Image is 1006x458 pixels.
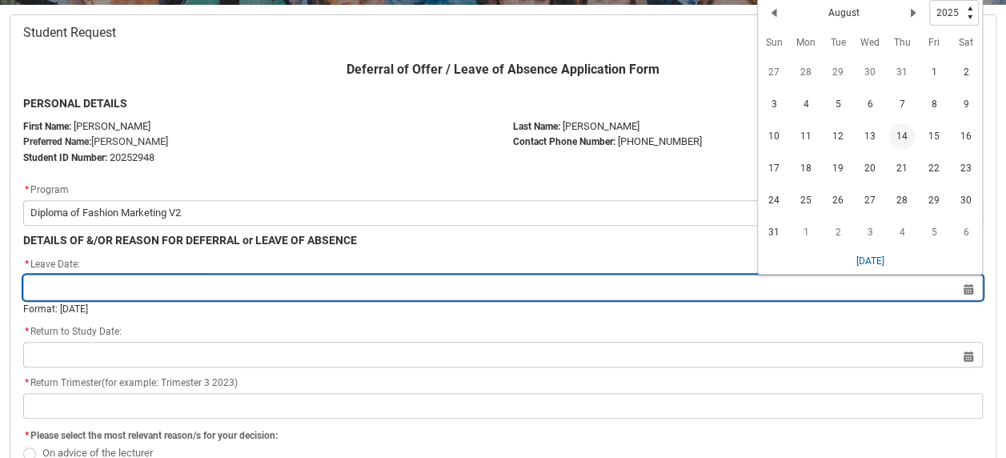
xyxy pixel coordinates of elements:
span: 2 [953,59,979,85]
span: 4 [793,91,819,117]
span: 22 [921,155,947,181]
span: [PHONE_NUMBER] [618,135,702,147]
td: 2025-08-13 [854,120,886,152]
td: 2025-08-10 [758,120,790,152]
span: 6 [857,91,883,117]
abbr: required [25,184,29,195]
span: 3 [761,91,787,117]
span: 17 [761,155,787,181]
td: 2025-08-22 [918,152,950,184]
td: 2025-08-02 [950,56,982,88]
td: 2025-08-16 [950,120,982,152]
span: Return to Study Date: [23,326,122,337]
td: 2025-08-17 [758,152,790,184]
b: PERSONAL DETAILS [23,97,127,110]
abbr: Tuesday [831,37,846,48]
td: 2025-08-27 [854,184,886,216]
td: 2025-08-19 [822,152,854,184]
td: 2025-08-29 [918,184,950,216]
span: 29 [825,59,851,85]
span: 21 [889,155,915,181]
td: 2025-08-25 [790,184,822,216]
span: 24 [761,187,787,213]
h2: August [828,6,860,20]
abbr: Monday [796,37,816,48]
td: 2025-08-05 [822,88,854,120]
span: 9 [953,91,979,117]
span: Student Request [23,25,116,41]
span: 1 [793,219,819,245]
span: 16 [953,123,979,149]
td: 2025-09-03 [854,216,886,248]
span: Please select the most relevant reason/s for your decision: [30,430,278,441]
abbr: Saturday [959,37,973,48]
span: 27 [761,59,787,85]
abbr: Sunday [766,37,783,48]
b: Last Name: [513,121,560,132]
span: 14 [889,123,915,149]
span: 8 [921,91,947,117]
span: 18 [793,155,819,181]
span: 19 [825,155,851,181]
span: 7 [889,91,915,117]
td: 2025-08-31 [758,216,790,248]
span: 15 [921,123,947,149]
td: 2025-08-08 [918,88,950,120]
span: 12 [825,123,851,149]
td: 2025-08-04 [790,88,822,120]
td: 2025-08-06 [854,88,886,120]
td: 2025-09-06 [950,216,982,248]
p: [PERSON_NAME] [513,119,984,135]
abbr: required [25,430,29,441]
td: 2025-08-01 [918,56,950,88]
td: 2025-09-04 [886,216,918,248]
span: Leave Date: [23,259,80,270]
td: 2025-08-12 [822,120,854,152]
span: 1 [921,59,947,85]
td: 2025-07-30 [854,56,886,88]
td: 2025-08-24 [758,184,790,216]
span: 6 [953,219,979,245]
span: Return Trimester(for example: Trimester 3 2023) [23,377,238,388]
td: 2025-08-21 [886,152,918,184]
span: 11 [793,123,819,149]
td: 2025-07-27 [758,56,790,88]
td: 2025-09-01 [790,216,822,248]
abbr: Wednesday [860,37,880,48]
span: 5 [825,91,851,117]
span: 31 [761,219,787,245]
span: 5 [921,219,947,245]
abbr: required [25,259,29,270]
abbr: Friday [928,37,940,48]
b: Deferral of Offer / Leave of Absence Application Form [347,62,659,77]
strong: Preferred Name: [23,136,91,147]
span: 30 [857,59,883,85]
td: 2025-08-26 [822,184,854,216]
span: 13 [857,123,883,149]
td: 2025-08-09 [950,88,982,120]
td: 2025-07-29 [822,56,854,88]
td: 2025-08-03 [758,88,790,120]
td: 2025-07-28 [790,56,822,88]
td: 2025-08-14 [886,120,918,152]
abbr: Thursday [894,37,911,48]
strong: Student ID Number: [23,152,107,163]
td: 2025-08-15 [918,120,950,152]
td: 2025-08-28 [886,184,918,216]
b: DETAILS OF &/OR REASON FOR DEFERRAL or LEAVE OF ABSENCE [23,234,357,247]
span: 3 [857,219,883,245]
span: 2 [825,219,851,245]
span: [PERSON_NAME] [91,135,168,147]
span: 20 [857,155,883,181]
span: 26 [825,187,851,213]
abbr: required [25,326,29,337]
span: 28 [889,187,915,213]
p: [PERSON_NAME] [23,119,494,135]
span: 29 [921,187,947,213]
strong: First Name: [23,121,71,132]
td: 2025-08-18 [790,152,822,184]
p: 20252948 [23,150,494,166]
span: 4 [889,219,915,245]
span: 23 [953,155,979,181]
span: 30 [953,187,979,213]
